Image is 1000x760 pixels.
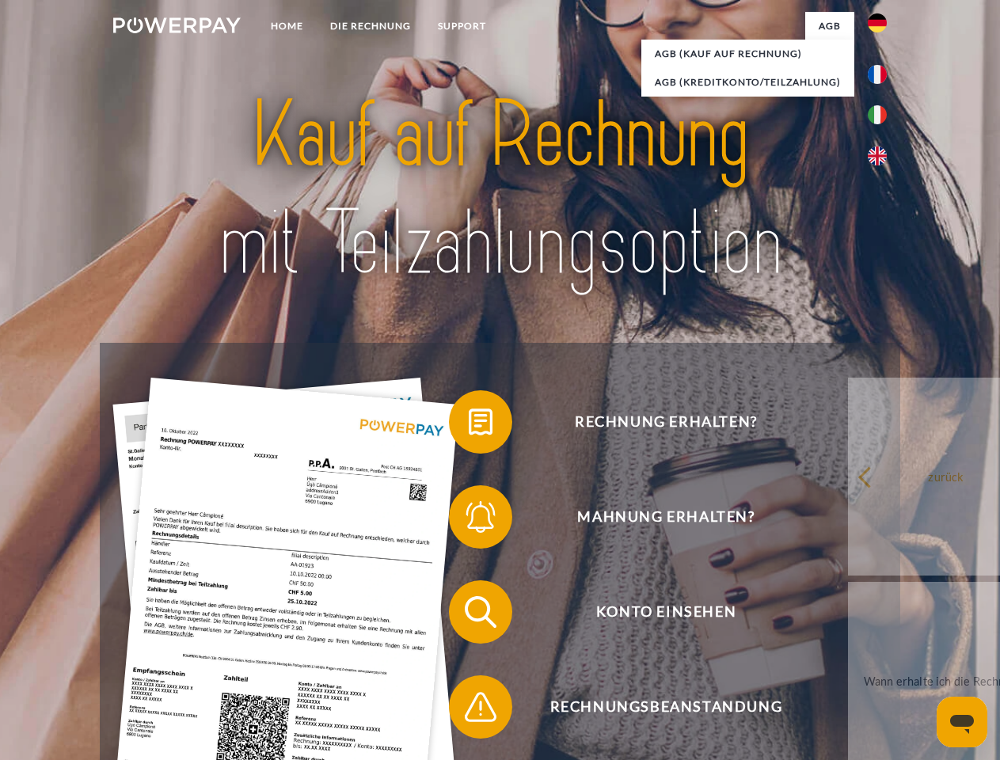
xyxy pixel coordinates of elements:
[472,580,860,644] span: Konto einsehen
[805,12,854,40] a: agb
[449,580,861,644] button: Konto einsehen
[641,40,854,68] a: AGB (Kauf auf Rechnung)
[449,390,861,454] button: Rechnung erhalten?
[257,12,317,40] a: Home
[424,12,500,40] a: SUPPORT
[472,390,860,454] span: Rechnung erhalten?
[868,65,887,84] img: fr
[113,17,241,33] img: logo-powerpay-white.svg
[317,12,424,40] a: DIE RECHNUNG
[868,105,887,124] img: it
[151,76,849,303] img: title-powerpay_de.svg
[449,675,861,739] button: Rechnungsbeanstandung
[461,402,500,442] img: qb_bill.svg
[868,146,887,165] img: en
[461,592,500,632] img: qb_search.svg
[472,675,860,739] span: Rechnungsbeanstandung
[461,497,500,537] img: qb_bell.svg
[937,697,987,747] iframe: Schaltfläche zum Öffnen des Messaging-Fensters
[641,68,854,97] a: AGB (Kreditkonto/Teilzahlung)
[449,485,861,549] button: Mahnung erhalten?
[868,13,887,32] img: de
[472,485,860,549] span: Mahnung erhalten?
[461,687,500,727] img: qb_warning.svg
